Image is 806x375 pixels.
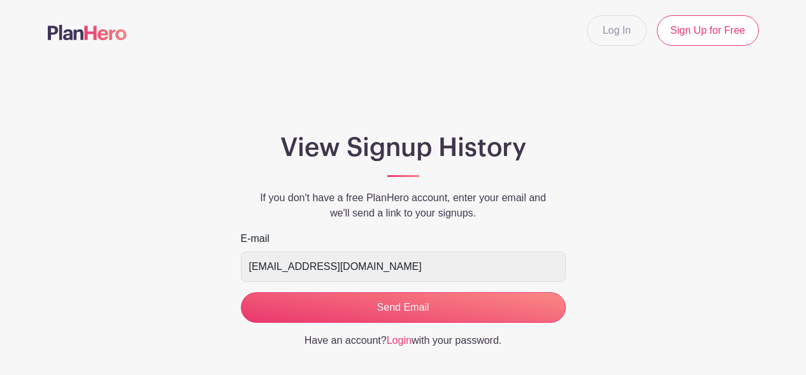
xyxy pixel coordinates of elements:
a: Login [387,335,412,346]
h1: View Signup History [241,132,566,163]
img: logo-507f7623f17ff9eddc593b1ce0a138ce2505c220e1c5a4e2b4648c50719b7d32.svg [48,25,127,40]
input: Send Email [241,292,566,323]
a: Log In [587,15,647,46]
p: Have an account? with your password. [241,333,566,348]
p: If you don't have a free PlanHero account, enter your email and we'll send a link to your signups. [241,190,566,221]
label: E-mail [241,231,270,246]
input: e.g. julie@eventco.com [241,251,566,282]
a: Sign Up for Free [657,15,758,46]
